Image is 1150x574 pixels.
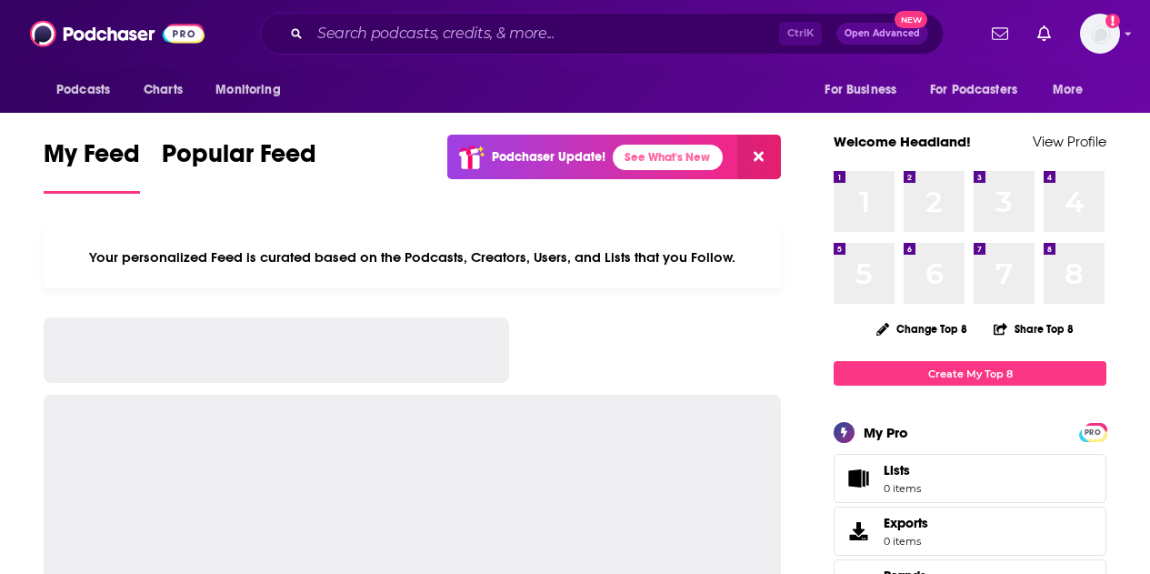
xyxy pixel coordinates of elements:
[44,138,140,194] a: My Feed
[840,466,876,491] span: Lists
[162,138,316,194] a: Popular Feed
[834,361,1106,386] a: Create My Top 8
[884,515,928,531] span: Exports
[1080,14,1120,54] button: Show profile menu
[1053,77,1084,103] span: More
[930,77,1017,103] span: For Podcasters
[884,462,921,478] span: Lists
[132,73,194,107] a: Charts
[840,519,876,544] span: Exports
[1080,14,1120,54] span: Logged in as headlandconsultancy
[1105,14,1120,28] svg: Add a profile image
[845,29,920,38] span: Open Advanced
[834,133,971,150] a: Welcome Headland!
[884,462,910,478] span: Lists
[1033,133,1106,150] a: View Profile
[162,138,316,180] span: Popular Feed
[834,454,1106,503] a: Lists
[1080,14,1120,54] img: User Profile
[1040,73,1106,107] button: open menu
[779,22,822,45] span: Ctrl K
[44,73,134,107] button: open menu
[492,149,605,165] p: Podchaser Update!
[825,77,896,103] span: For Business
[215,77,280,103] span: Monitoring
[834,507,1106,556] a: Exports
[993,311,1075,347] button: Share Top 8
[865,317,978,340] button: Change Top 8
[864,424,908,441] div: My Pro
[1030,18,1058,49] a: Show notifications dropdown
[30,16,205,51] img: Podchaser - Follow, Share and Rate Podcasts
[1082,426,1104,439] span: PRO
[310,19,779,48] input: Search podcasts, credits, & more...
[203,73,304,107] button: open menu
[613,145,723,170] a: See What's New
[812,73,919,107] button: open menu
[44,138,140,180] span: My Feed
[895,11,927,28] span: New
[44,227,781,288] div: Your personalized Feed is curated based on the Podcasts, Creators, Users, and Lists that you Follow.
[884,482,921,495] span: 0 items
[56,77,110,103] span: Podcasts
[260,13,944,55] div: Search podcasts, credits, & more...
[918,73,1044,107] button: open menu
[884,535,928,548] span: 0 items
[836,23,928,45] button: Open AdvancedNew
[144,77,183,103] span: Charts
[985,18,1015,49] a: Show notifications dropdown
[1082,425,1104,438] a: PRO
